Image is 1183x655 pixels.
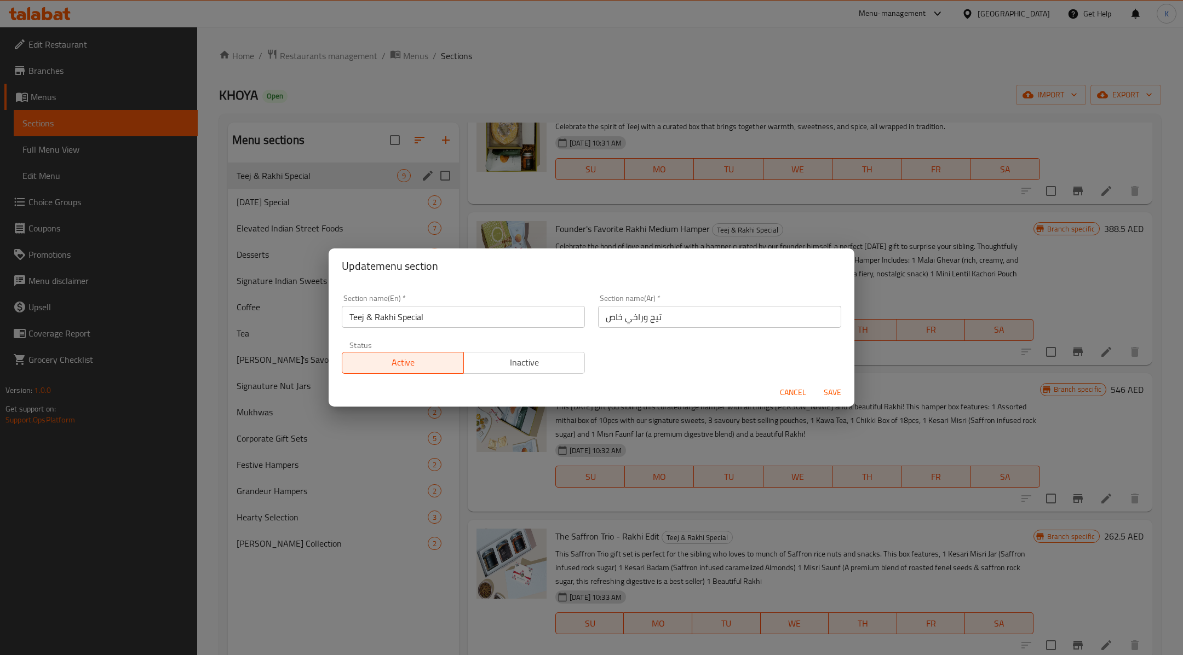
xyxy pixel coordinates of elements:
span: Save [819,386,846,399]
button: Active [342,352,464,374]
input: Please enter section name(en) [342,306,585,328]
button: Inactive [463,352,585,374]
h2: Update menu section [342,257,841,275]
input: Please enter section name(ar) [598,306,841,328]
span: Cancel [780,386,806,399]
button: Cancel [776,382,811,403]
button: Save [815,382,850,403]
span: Inactive [468,355,581,370]
span: Active [347,355,460,370]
